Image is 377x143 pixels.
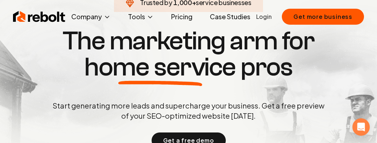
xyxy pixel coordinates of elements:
[51,101,326,121] p: Start generating more leads and supercharge your business. Get a free preview of your SEO-optimiz...
[13,9,65,24] img: Rebolt Logo
[122,9,160,24] button: Tools
[204,9,256,24] a: Case Studies
[65,9,117,24] button: Company
[165,9,198,24] a: Pricing
[352,118,370,136] div: Open Intercom Messenger
[84,54,236,80] span: home service
[15,28,362,80] h1: The marketing arm for pros
[282,9,364,25] button: Get more business
[256,12,272,21] a: Login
